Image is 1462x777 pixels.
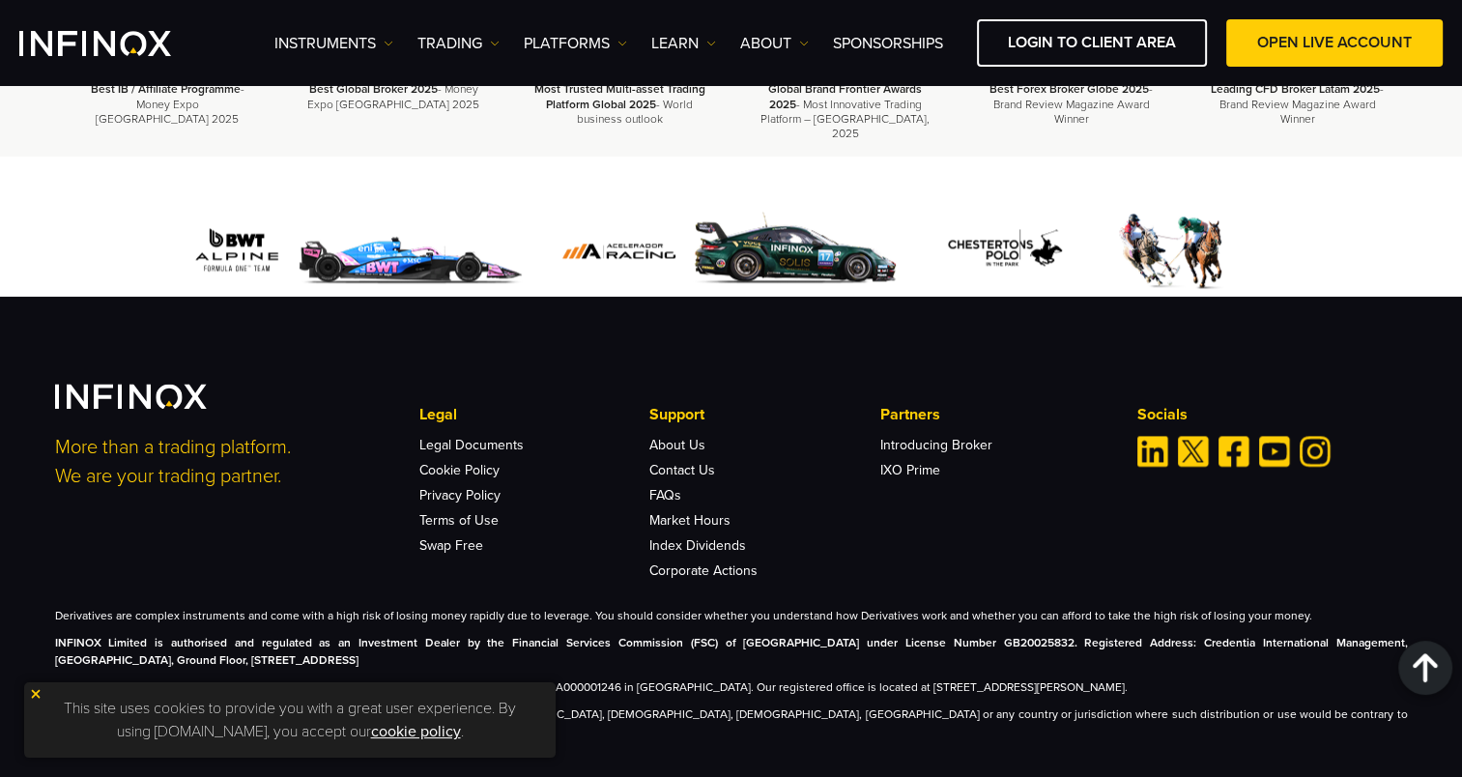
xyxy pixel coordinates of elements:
[649,487,681,504] a: FAQs
[419,512,499,529] a: Terms of Use
[79,82,257,127] p: - Money Expo [GEOGRAPHIC_DATA] 2025
[371,722,461,741] a: cookie policy
[1178,436,1209,467] a: Twitter
[977,19,1207,67] a: LOGIN TO CLIENT AREA
[533,82,704,110] strong: Most Trusted Multi-asset Trading Platform Global 2025
[55,636,1408,667] strong: INFINOX Limited is authorised and regulated as an Investment Dealer by the Financial Services Com...
[419,537,483,554] a: Swap Free
[989,82,1149,96] strong: Best Forex Broker Globe 2025
[91,82,241,96] strong: Best IB / Affiliate Programme
[983,82,1161,127] p: - Brand Review Magazine Award Winner
[417,32,500,55] a: TRADING
[309,82,438,96] strong: Best Global Broker 2025
[419,437,524,453] a: Legal Documents
[55,607,1408,624] p: Derivatives are complex instruments and come with a high risk of losing money rapidly due to leve...
[55,433,393,491] p: More than a trading platform. We are your trading partner.
[304,82,482,111] p: - Money Expo [GEOGRAPHIC_DATA] 2025
[274,32,393,55] a: Instruments
[649,562,758,579] a: Corporate Actions
[649,512,731,529] a: Market Hours
[1226,19,1443,67] a: OPEN LIVE ACCOUNT
[419,403,649,426] p: Legal
[524,32,627,55] a: PLATFORMS
[1137,403,1408,426] p: Socials
[768,82,922,110] strong: Global Brand Frontier Awards 2025
[419,462,500,478] a: Cookie Policy
[651,32,716,55] a: Learn
[419,487,501,504] a: Privacy Policy
[1137,436,1168,467] a: Linkedin
[880,437,992,453] a: Introducing Broker
[530,82,708,127] p: - World business outlook
[1208,82,1386,127] p: - Brand Review Magazine Award Winner
[757,82,934,141] p: - Most Innovative Trading Platform – [GEOGRAPHIC_DATA], 2025
[833,32,943,55] a: SPONSORSHIPS
[649,437,705,453] a: About Us
[29,687,43,701] img: yellow close icon
[649,537,746,554] a: Index Dividends
[740,32,809,55] a: ABOUT
[649,403,879,426] p: Support
[880,462,940,478] a: IXO Prime
[1259,436,1290,467] a: Youtube
[55,705,1408,740] p: The information on this site is not directed at residents of [GEOGRAPHIC_DATA], [DEMOGRAPHIC_DATA...
[34,692,546,748] p: This site uses cookies to provide you with a great user experience. By using [DOMAIN_NAME], you a...
[1211,82,1380,96] strong: Leading CFD Broker Latam 2025
[55,678,1408,696] p: INFINOX Global Limited, trading as INFINOX is a company incorporated under company number: A00000...
[880,403,1110,426] p: Partners
[649,462,715,478] a: Contact Us
[19,31,216,56] a: INFINOX Logo
[1218,436,1249,467] a: Facebook
[1300,436,1331,467] a: Instagram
